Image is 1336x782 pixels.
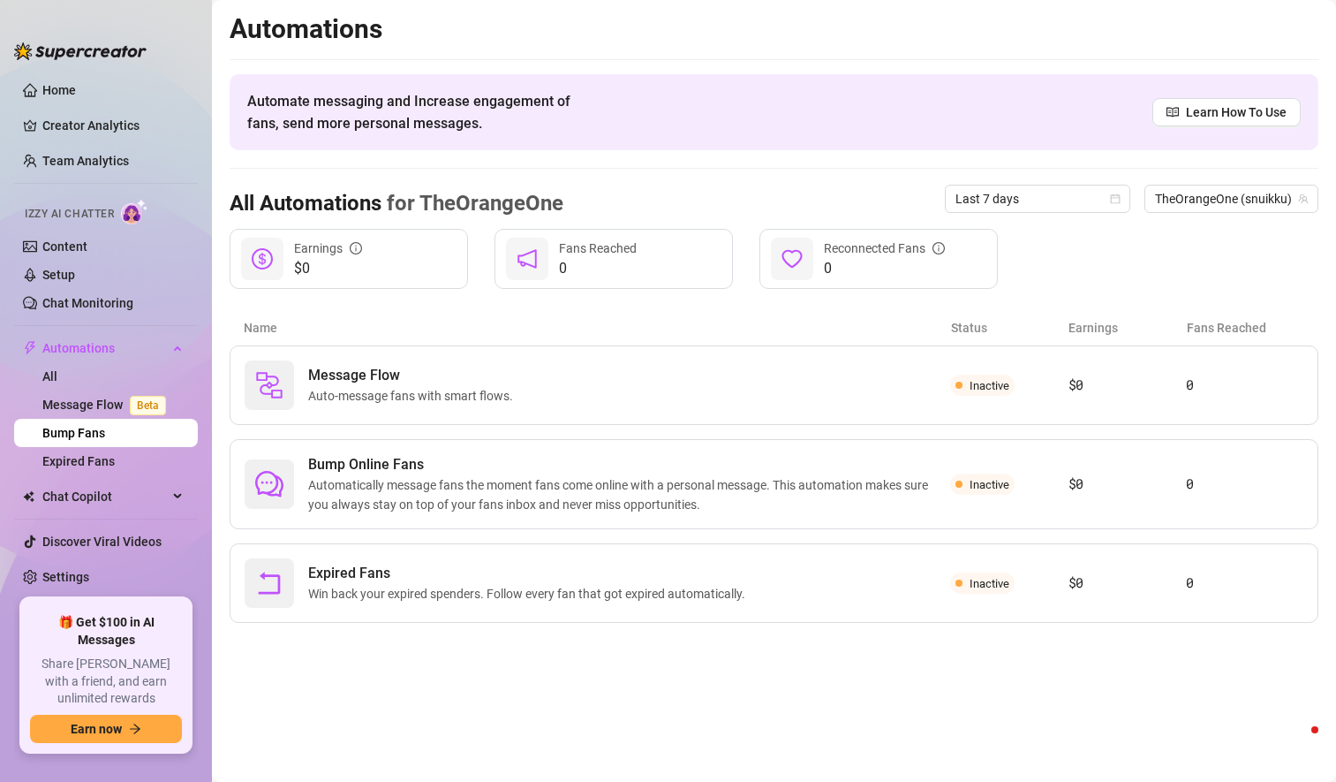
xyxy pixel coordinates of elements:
[1186,474,1303,495] article: 0
[559,258,637,279] span: 0
[970,478,1009,491] span: Inactive
[42,398,173,412] a: Message FlowBeta
[42,296,133,310] a: Chat Monitoring
[1068,474,1186,495] article: $0
[247,90,587,134] span: Automate messaging and Increase engagement of fans, send more personal messages.
[308,454,950,475] span: Bump Online Fans
[42,154,129,168] a: Team Analytics
[1276,722,1318,764] iframe: Intercom live chat
[42,570,89,584] a: Settings
[14,42,147,60] img: logo-BBDzfeDw.svg
[294,239,362,258] div: Earnings
[350,242,362,254] span: info-circle
[252,248,273,270] span: dollar
[781,248,803,270] span: heart
[71,722,122,736] span: Earn now
[130,396,166,415] span: Beta
[381,191,563,216] span: for TheOrangeOne
[30,614,182,649] span: 🎁 Get $100 in AI Messages
[42,111,184,140] a: Creator Analytics
[25,206,114,223] span: Izzy AI Chatter
[42,454,115,468] a: Expired Fans
[970,379,1009,392] span: Inactive
[1155,186,1308,212] span: TheOrangeOne (snuikku)
[559,241,637,255] span: Fans Reached
[1152,98,1301,126] a: Learn How To Use
[308,365,520,386] span: Message Flow
[951,318,1068,338] article: Status
[824,239,945,258] div: Reconnected Fans
[308,475,950,514] span: Automatically message fans the moment fans come online with a personal message. This automation m...
[42,239,87,254] a: Content
[230,190,563,218] h3: All Automations
[1186,102,1287,122] span: Learn How To Use
[955,186,1120,212] span: Last 7 days
[244,318,951,338] article: Name
[824,258,945,279] span: 0
[23,341,37,355] span: thunderbolt
[129,723,141,735] span: arrow-right
[1166,106,1179,118] span: read
[42,482,168,511] span: Chat Copilot
[42,83,76,97] a: Home
[42,369,57,383] a: All
[1186,573,1303,594] article: 0
[23,490,34,503] img: Chat Copilot
[970,577,1009,590] span: Inactive
[1298,194,1309,204] span: team
[1186,375,1303,396] article: 0
[255,470,283,498] span: comment
[30,715,182,743] button: Earn nowarrow-right
[42,426,105,440] a: Bump Fans
[1068,573,1186,594] article: $0
[517,248,538,270] span: notification
[294,258,362,279] span: $0
[1068,318,1186,338] article: Earnings
[30,656,182,708] span: Share [PERSON_NAME] with a friend, and earn unlimited rewards
[255,569,283,597] span: rollback
[121,199,148,224] img: AI Chatter
[1068,375,1186,396] article: $0
[308,386,520,406] span: Auto-message fans with smart flows.
[308,563,752,584] span: Expired Fans
[1110,194,1121,204] span: calendar
[932,242,945,254] span: info-circle
[308,584,752,604] span: Win back your expired spenders. Follow every fan that got expired automatically.
[42,268,75,282] a: Setup
[42,535,162,549] a: Discover Viral Videos
[255,371,283,399] img: svg%3e
[42,334,168,362] span: Automations
[1187,318,1304,338] article: Fans Reached
[230,12,1318,46] h2: Automations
